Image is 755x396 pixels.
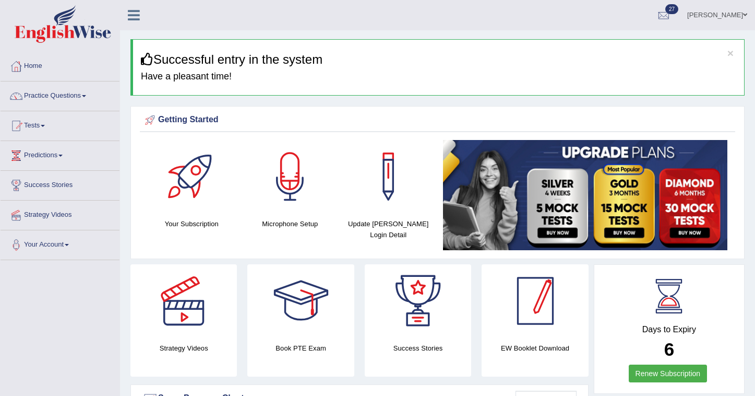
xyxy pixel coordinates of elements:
span: 27 [665,4,678,14]
h4: EW Booklet Download [482,343,588,354]
h4: Your Subscription [148,218,236,229]
h4: Days to Expiry [606,325,733,334]
h4: Book PTE Exam [247,343,354,354]
h4: Strategy Videos [130,343,237,354]
div: Getting Started [142,112,733,128]
b: 6 [664,339,674,359]
button: × [727,48,734,59]
a: Success Stories [1,171,119,197]
a: Practice Questions [1,81,119,108]
a: Renew Subscription [629,365,708,382]
a: Tests [1,111,119,137]
h4: Have a pleasant time! [141,72,736,82]
a: Predictions [1,141,119,167]
a: Your Account [1,230,119,257]
h3: Successful entry in the system [141,53,736,66]
h4: Microphone Setup [246,218,334,229]
a: Home [1,52,119,78]
h4: Update [PERSON_NAME] Login Detail [344,218,433,240]
a: Strategy Videos [1,201,119,227]
img: small5.jpg [443,140,728,250]
h4: Success Stories [365,343,471,354]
